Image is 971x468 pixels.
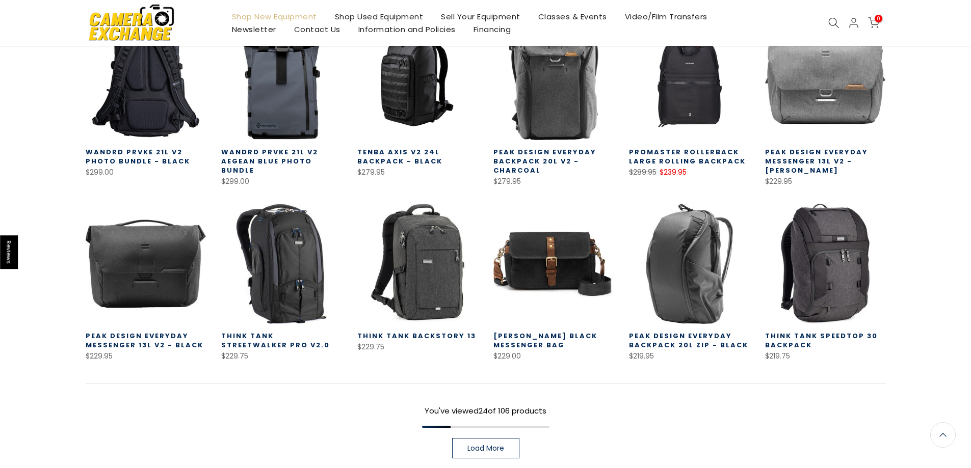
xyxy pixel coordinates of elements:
div: $299.00 [86,166,206,179]
a: Think Tank Backstory 13 [357,331,476,341]
a: Promaster Rollerback Large Rolling Backpack [629,147,746,166]
span: 24 [479,405,488,416]
del: $289.95 [629,167,657,177]
div: $299.00 [221,175,342,188]
a: Contact Us [285,23,349,36]
div: $279.95 [357,166,478,179]
div: $219.95 [629,350,750,363]
ins: $239.95 [660,166,687,179]
a: Think Tank SpeedTop 30 Backpack [765,331,878,350]
a: Peak Design Everyday Backpack 20L Zip - Black [629,331,748,350]
a: Load More [452,438,519,458]
a: 0 [868,17,879,29]
a: Peak Design Everyday Messenger 13L v2 - [PERSON_NAME] [765,147,868,175]
a: Back to the top [930,422,956,448]
span: Load More [467,445,504,452]
div: $229.95 [765,175,886,188]
a: Shop Used Equipment [326,10,432,23]
div: $229.75 [221,350,342,363]
span: 0 [875,15,882,22]
a: Information and Policies [349,23,464,36]
a: Wandrd PRVKE 21L V2 Aegean Blue Photo Bundle [221,147,318,175]
div: $229.00 [493,350,614,363]
a: Financing [464,23,520,36]
div: $229.95 [86,350,206,363]
a: Newsletter [223,23,285,36]
a: Video/Film Transfers [616,10,716,23]
a: Sell Your Equipment [432,10,530,23]
span: You've viewed of 106 products [425,405,546,416]
div: $229.75 [357,341,478,353]
a: Peak Design Everyday Messenger 13L v2 - Black [86,331,203,350]
div: $219.75 [765,350,886,363]
a: Wandrd PRVKE 21L V2 Photo Bundle - Black [86,147,190,166]
a: Classes & Events [529,10,616,23]
div: $279.95 [493,175,614,188]
a: Shop New Equipment [223,10,326,23]
a: Think Tank StreetWalker Pro V2.0 [221,331,330,350]
a: Peak Design Everyday Backpack 20L v2 - Charcoal [493,147,596,175]
a: Tenba Axis v2 24L Backpack - Black [357,147,442,166]
a: [PERSON_NAME] Black Messenger Bag [493,331,597,350]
